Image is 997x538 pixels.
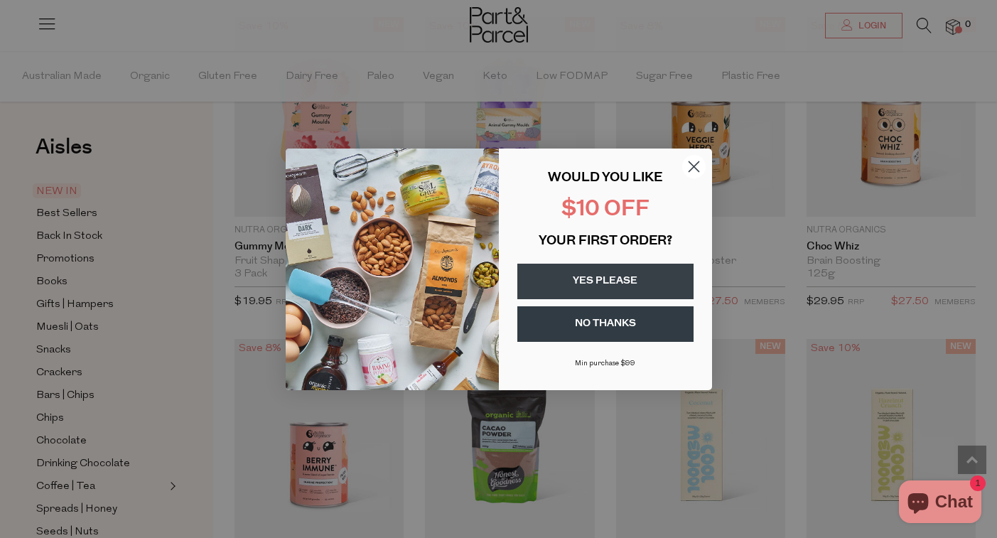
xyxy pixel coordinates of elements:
[895,480,986,527] inbox-online-store-chat: Shopify online store chat
[517,306,694,342] button: NO THANKS
[575,360,635,367] span: Min purchase $99
[681,154,706,179] button: Close dialog
[561,199,650,221] span: $10 OFF
[548,172,662,185] span: WOULD YOU LIKE
[539,235,672,248] span: YOUR FIRST ORDER?
[517,264,694,299] button: YES PLEASE
[286,149,499,390] img: 43fba0fb-7538-40bc-babb-ffb1a4d097bc.jpeg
